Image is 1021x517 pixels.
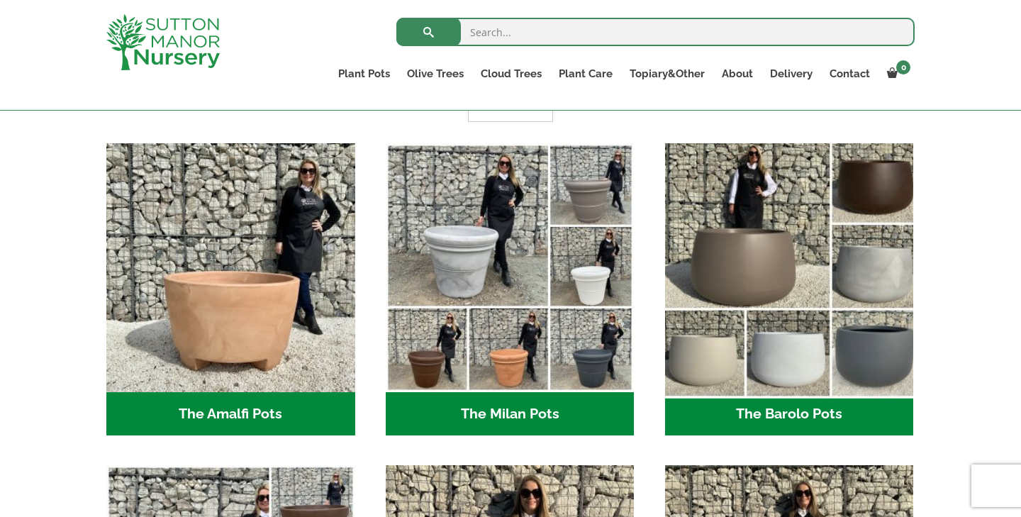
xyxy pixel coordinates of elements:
span: Read more [485,102,537,112]
img: The Barolo Pots [659,137,920,398]
a: Contact [821,64,878,84]
img: The Milan Pots [386,143,635,392]
input: Search... [396,18,915,46]
span: 0 [896,60,910,74]
h2: The Amalfi Pots [106,392,355,436]
a: Olive Trees [398,64,472,84]
h2: The Barolo Pots [665,392,914,436]
a: Plant Pots [330,64,398,84]
h2: The Milan Pots [386,392,635,436]
a: Visit product category The Barolo Pots [665,143,914,435]
img: logo [106,14,220,70]
a: About [713,64,761,84]
a: Visit product category The Milan Pots [386,143,635,435]
a: 0 [878,64,915,84]
a: Topiary&Other [621,64,713,84]
a: Delivery [761,64,821,84]
a: Plant Care [550,64,621,84]
a: Visit product category The Amalfi Pots [106,143,355,435]
img: The Amalfi Pots [106,143,355,392]
a: Cloud Trees [472,64,550,84]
